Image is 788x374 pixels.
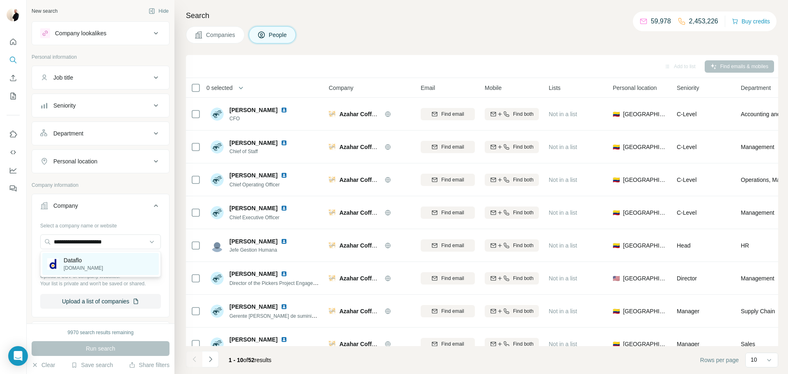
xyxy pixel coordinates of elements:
[677,242,690,249] span: Head
[613,143,620,151] span: 🇨🇴
[549,341,577,347] span: Not in a list
[677,308,699,314] span: Manager
[441,176,464,184] span: Find email
[623,110,667,118] span: [GEOGRAPHIC_DATA]
[229,280,350,286] span: Director of the Pickers Project Engagement &Execution
[7,71,20,85] button: Enrich CSV
[623,176,667,184] span: [GEOGRAPHIC_DATA]
[549,209,577,216] span: Not in a list
[47,258,59,270] img: Dataflo
[421,141,475,153] button: Find email
[211,140,224,154] img: Avatar
[485,305,539,317] button: Find both
[229,335,277,344] span: [PERSON_NAME]
[549,111,577,117] span: Not in a list
[32,68,169,87] button: Job title
[651,16,671,26] p: 59,978
[7,163,20,178] button: Dashboard
[243,357,248,363] span: of
[513,209,534,216] span: Find both
[613,84,657,92] span: Personal location
[7,145,20,160] button: Use Surfe API
[549,308,577,314] span: Not in a list
[441,143,464,151] span: Find email
[329,209,335,216] img: Logo of Azahar Coffee Company
[64,264,103,272] p: [DOMAIN_NAME]
[229,148,297,155] span: Chief of Staff
[732,16,770,27] button: Buy credits
[741,241,749,250] span: HR
[751,356,757,364] p: 10
[613,209,620,217] span: 🇨🇴
[40,280,161,287] p: Your list is private and won't be saved or shared.
[229,246,297,254] span: Jefe Gestion Humana
[53,101,76,110] div: Seniority
[229,115,297,122] span: CFO
[229,215,279,220] span: Chief Executive Officer
[281,140,287,146] img: LinkedIn logo
[421,174,475,186] button: Find email
[421,239,475,252] button: Find email
[248,357,255,363] span: 52
[513,340,534,348] span: Find both
[339,111,406,117] span: Azahar Coffee Company
[613,241,620,250] span: 🇨🇴
[677,111,696,117] span: C-Level
[329,308,335,314] img: Logo of Azahar Coffee Company
[55,29,106,37] div: Company lookalikes
[485,338,539,350] button: Find both
[741,84,771,92] span: Department
[485,174,539,186] button: Find both
[281,205,287,211] img: LinkedIn logo
[741,340,755,348] span: Sales
[281,271,287,277] img: LinkedIn logo
[32,361,55,369] button: Clear
[339,275,406,282] span: Azahar Coffee Company
[339,177,406,183] span: Azahar Coffee Company
[32,151,169,171] button: Personal location
[339,209,406,216] span: Azahar Coffee Company
[513,242,534,249] span: Find both
[689,16,718,26] p: 2,453,226
[269,31,288,39] span: People
[211,173,224,186] img: Avatar
[623,241,667,250] span: [GEOGRAPHIC_DATA]
[623,274,667,282] span: [GEOGRAPHIC_DATA]
[229,237,277,246] span: [PERSON_NAME]
[229,346,303,352] span: Administradora de punto de venta
[229,357,271,363] span: results
[7,127,20,142] button: Use Surfe on LinkedIn
[7,89,20,103] button: My lists
[513,176,534,184] span: Find both
[441,242,464,249] span: Find email
[202,351,219,367] button: Navigate to next page
[677,144,696,150] span: C-Level
[281,336,287,343] img: LinkedIn logo
[40,294,161,309] button: Upload a list of companies
[485,141,539,153] button: Find both
[32,124,169,143] button: Department
[421,338,475,350] button: Find email
[485,108,539,120] button: Find both
[229,312,320,319] span: Gerente [PERSON_NAME] de suministro
[677,177,696,183] span: C-Level
[329,177,335,183] img: Logo of Azahar Coffee Company
[68,329,134,336] div: 9970 search results remaining
[613,274,620,282] span: 🇺🇸
[623,209,667,217] span: [GEOGRAPHIC_DATA]
[485,207,539,219] button: Find both
[32,23,169,43] button: Company lookalikes
[129,361,170,369] button: Share filters
[485,272,539,285] button: Find both
[329,275,335,282] img: Logo of Azahar Coffee Company
[421,108,475,120] button: Find email
[421,207,475,219] button: Find email
[549,144,577,150] span: Not in a list
[549,177,577,183] span: Not in a list
[329,144,335,150] img: Logo of Azahar Coffee Company
[229,106,277,114] span: [PERSON_NAME]
[229,139,277,147] span: [PERSON_NAME]
[623,340,667,348] span: [GEOGRAPHIC_DATA]
[32,53,170,61] p: Personal information
[339,242,406,249] span: Azahar Coffee Company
